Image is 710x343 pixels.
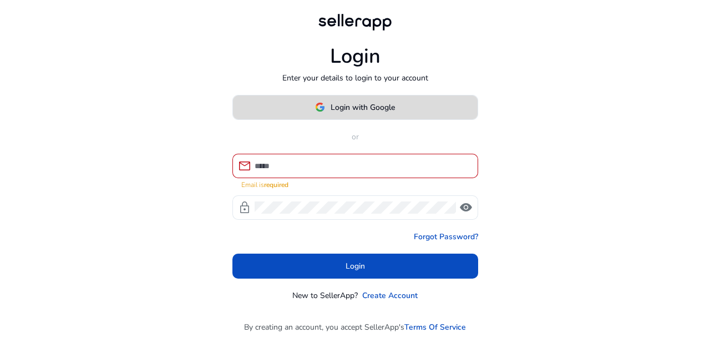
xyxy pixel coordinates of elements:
a: Create Account [362,290,418,301]
span: Login [346,260,365,272]
p: Enter your details to login to your account [282,72,428,84]
button: Login with Google [232,95,478,120]
p: New to SellerApp? [292,290,358,301]
span: visibility [459,201,473,214]
a: Forgot Password? [414,231,478,243]
span: lock [238,201,251,214]
button: Login [232,254,478,279]
p: or [232,131,478,143]
h1: Login [330,44,381,68]
strong: required [264,180,288,189]
a: Terms Of Service [404,321,466,333]
span: Login with Google [331,102,395,113]
span: mail [238,159,251,173]
img: google-logo.svg [315,102,325,112]
mat-error: Email is [241,178,469,190]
